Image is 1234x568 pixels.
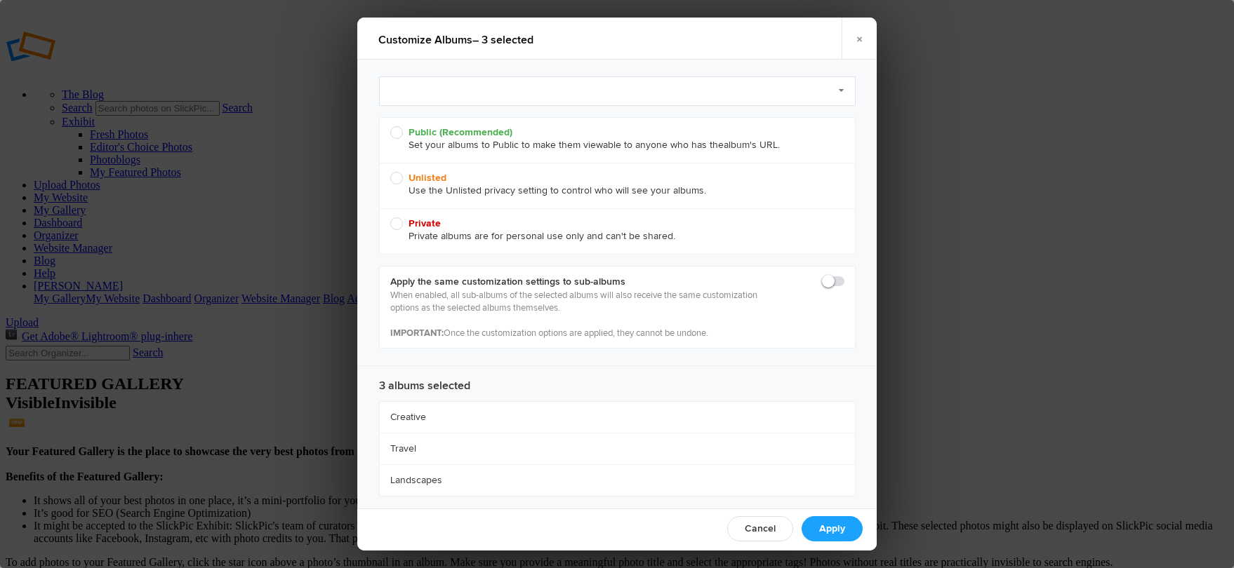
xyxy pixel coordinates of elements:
[379,366,856,394] h3: 3 albums selected
[378,33,472,47] i: Customize albums
[802,516,863,541] a: Apply
[378,33,533,47] b: – 3 selected
[390,442,416,456] b: Travel
[390,410,426,424] b: Creative
[390,126,837,151] span: Set your albums to Public to make them viewable to anyone who has the
[390,327,444,339] b: IMPORTANT:
[409,217,441,229] b: Private
[842,18,877,60] a: ×
[727,516,793,541] a: Cancel
[409,126,512,138] b: Public (Recommended)
[409,172,446,184] b: Unlisted
[390,172,837,197] span: Use the Unlisted privacy setting to control who will see your albums.
[390,289,763,339] p: When enabled, all sub-albums of the selected albums will also receive the same customization opti...
[724,139,780,151] span: album's URL.
[390,473,442,487] b: Landscapes
[390,217,837,243] span: Private albums are for personal use only and can't be shared.
[390,275,763,289] b: Apply the same customization settings to sub-albums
